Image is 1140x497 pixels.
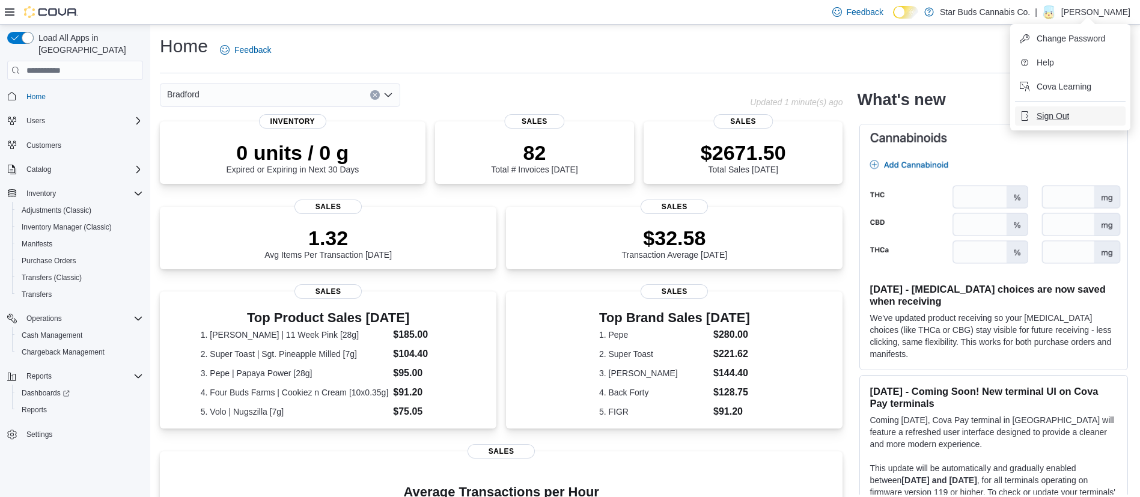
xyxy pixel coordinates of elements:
span: Feedback [234,44,271,56]
a: Cash Management [17,328,87,343]
span: Sales [641,200,708,214]
dd: $144.40 [713,366,750,380]
p: | [1035,5,1037,19]
button: Manifests [12,236,148,252]
span: Purchase Orders [17,254,143,268]
h2: What's new [857,90,945,109]
div: Total # Invoices [DATE] [491,141,578,174]
span: Inventory [26,189,56,198]
div: Daniel Swadron [1042,5,1056,19]
button: Sign Out [1015,106,1126,126]
input: Dark Mode [893,6,918,19]
span: Sales [505,114,564,129]
dd: $91.20 [393,385,456,400]
a: Feedback [215,38,276,62]
span: Settings [22,427,143,442]
span: Transfers [17,287,143,302]
button: Users [2,112,148,129]
span: Customers [26,141,61,150]
span: Reports [22,405,47,415]
span: Operations [26,314,62,323]
p: $2671.50 [701,141,786,165]
span: Adjustments (Classic) [22,206,91,215]
a: Reports [17,403,52,417]
dt: 1. [PERSON_NAME] | 11 Week Pink [28g] [201,329,389,341]
p: Coming [DATE], Cova Pay terminal in [GEOGRAPHIC_DATA] will feature a refreshed user interface des... [870,414,1118,450]
span: Users [26,116,45,126]
p: Updated 1 minute(s) ago [750,97,843,107]
h3: [DATE] - Coming Soon! New terminal UI on Cova Pay terminals [870,385,1118,409]
p: We've updated product receiving so your [MEDICAL_DATA] choices (like THCa or CBG) stay visible fo... [870,312,1118,360]
button: Adjustments (Classic) [12,202,148,219]
span: Purchase Orders [22,256,76,266]
dd: $185.00 [393,328,456,342]
p: 1.32 [264,226,392,250]
span: Customers [22,138,143,153]
span: Home [26,92,46,102]
button: Reports [2,368,148,385]
h3: Top Product Sales [DATE] [201,311,456,325]
span: Reports [17,403,143,417]
button: Chargeback Management [12,344,148,361]
dt: 2. Super Toast [599,348,709,360]
button: Open list of options [383,90,393,100]
button: Users [22,114,50,128]
span: Transfers (Classic) [22,273,82,282]
span: Help [1037,56,1054,69]
p: 82 [491,141,578,165]
a: Adjustments (Classic) [17,203,96,218]
span: Inventory Manager (Classic) [22,222,112,232]
a: Transfers (Classic) [17,270,87,285]
span: Home [22,88,143,103]
span: Dashboards [22,388,70,398]
button: Customers [2,136,148,154]
span: Load All Apps in [GEOGRAPHIC_DATA] [34,32,143,56]
span: Chargeback Management [17,345,143,359]
dd: $280.00 [713,328,750,342]
span: Feedback [847,6,883,18]
a: Settings [22,427,57,442]
span: Sales [641,284,708,299]
span: Sign Out [1037,110,1069,122]
button: Inventory [22,186,61,201]
dd: $95.00 [393,366,456,380]
a: Customers [22,138,66,153]
span: Inventory [259,114,326,129]
span: Dashboards [17,386,143,400]
div: Expired or Expiring in Next 30 Days [226,141,359,174]
span: Settings [26,430,52,439]
span: Cash Management [17,328,143,343]
button: Purchase Orders [12,252,148,269]
button: Change Password [1015,29,1126,48]
button: Reports [12,401,148,418]
span: Users [22,114,143,128]
div: Transaction Average [DATE] [622,226,728,260]
div: Total Sales [DATE] [701,141,786,174]
h3: Top Brand Sales [DATE] [599,311,750,325]
h3: [DATE] - [MEDICAL_DATA] choices are now saved when receiving [870,283,1118,307]
span: Change Password [1037,32,1105,44]
p: Star Buds Cannabis Co. [940,5,1030,19]
dd: $75.05 [393,404,456,419]
p: [PERSON_NAME] [1061,5,1130,19]
span: Cova Learning [1037,81,1091,93]
span: Transfers [22,290,52,299]
span: Reports [26,371,52,381]
span: Cash Management [22,331,82,340]
nav: Complex example [7,82,143,474]
span: Reports [22,369,143,383]
span: Bradford [167,87,200,102]
span: Operations [22,311,143,326]
span: Catalog [22,162,143,177]
button: Transfers [12,286,148,303]
img: Cova [24,6,78,18]
span: Manifests [17,237,143,251]
p: 0 units / 0 g [226,141,359,165]
button: Catalog [22,162,56,177]
div: Avg Items Per Transaction [DATE] [264,226,392,260]
p: $32.58 [622,226,728,250]
button: Settings [2,425,148,443]
button: Inventory Manager (Classic) [12,219,148,236]
button: Home [2,87,148,105]
span: Chargeback Management [22,347,105,357]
